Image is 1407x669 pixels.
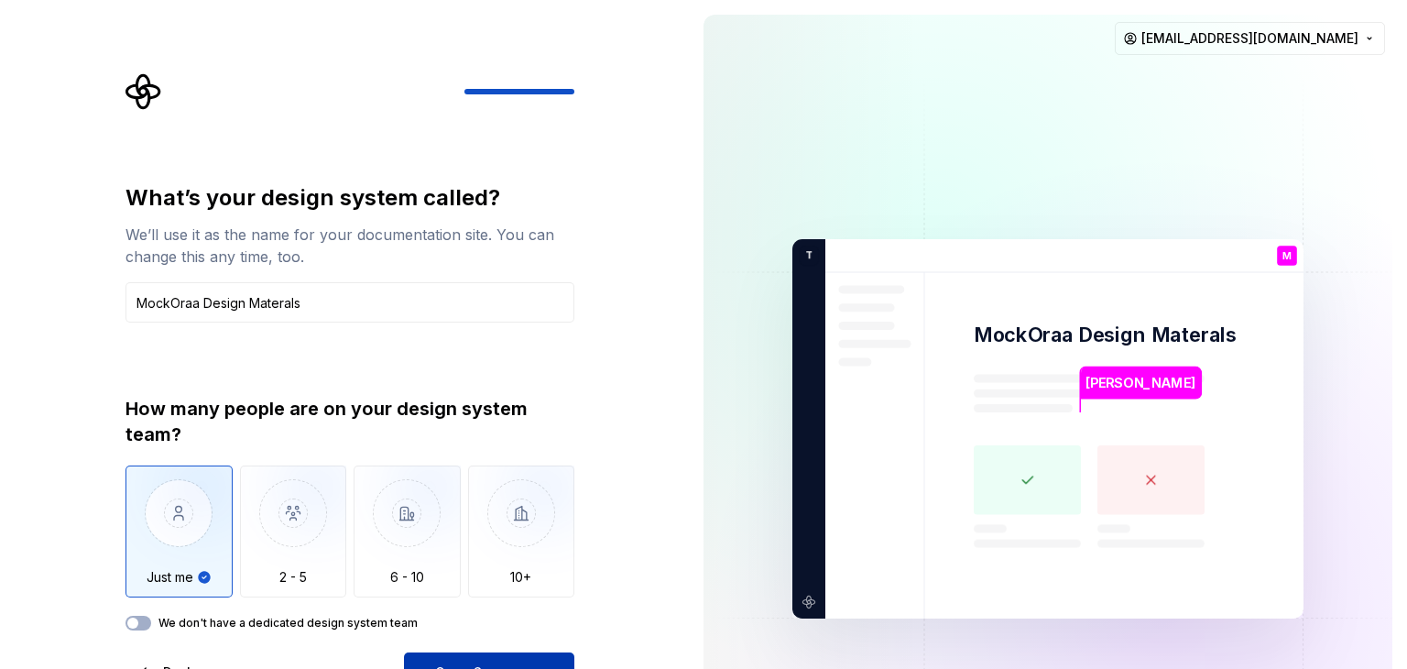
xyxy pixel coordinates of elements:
button: [EMAIL_ADDRESS][DOMAIN_NAME] [1115,22,1385,55]
div: How many people are on your design system team? [125,396,574,447]
svg: Supernova Logo [125,73,162,110]
p: M [1282,251,1292,261]
div: We’ll use it as the name for your documentation site. You can change this any time, too. [125,224,574,268]
p: [PERSON_NAME] [1085,373,1195,393]
label: We don't have a dedicated design system team [158,616,418,631]
input: Design system name [125,282,574,323]
span: [EMAIL_ADDRESS][DOMAIN_NAME] [1141,29,1358,48]
div: What’s your design system called? [125,183,574,213]
p: MockOraa Design Materals [974,322,1237,348]
p: T [799,247,813,264]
